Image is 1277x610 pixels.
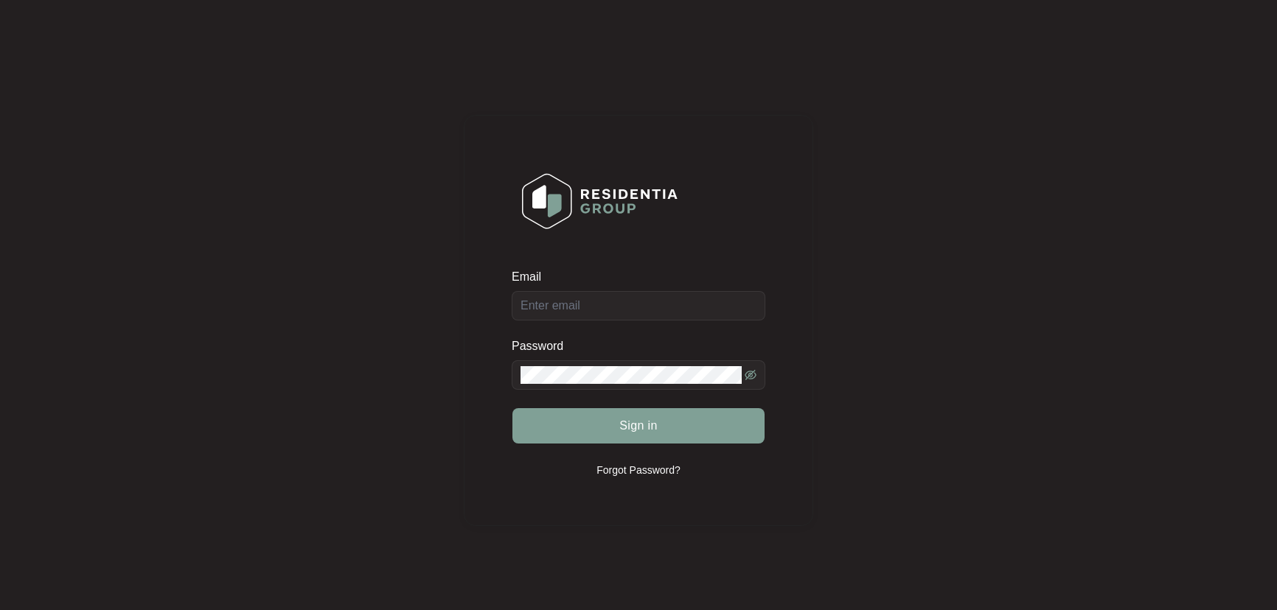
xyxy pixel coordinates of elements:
[745,369,756,381] span: eye-invisible
[512,164,687,239] img: Login Logo
[512,339,574,354] label: Password
[512,291,765,320] input: Email
[619,417,658,435] span: Sign in
[512,408,765,444] button: Sign in
[596,463,681,477] p: Forgot Password?
[512,270,551,284] label: Email
[521,366,742,384] input: Password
